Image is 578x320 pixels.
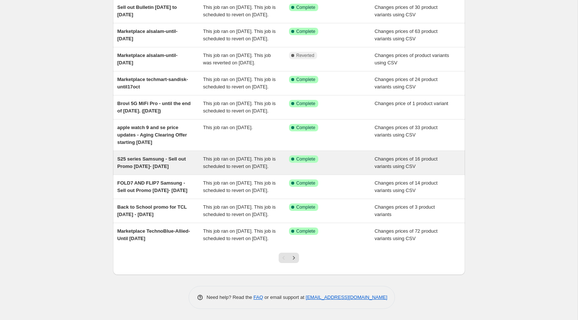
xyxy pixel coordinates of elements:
[375,156,438,169] span: Changes prices of 16 product variants using CSV
[375,228,438,241] span: Changes prices of 72 product variants using CSV
[203,28,276,41] span: This job ran on [DATE]. This job is scheduled to revert on [DATE].
[117,125,187,145] span: apple watch 9 and se price updates - Aging Clearing Offer starting [DATE]
[207,294,254,300] span: Need help? Read the
[375,53,449,65] span: Changes prices of product variants using CSV
[203,77,276,90] span: This job ran on [DATE]. This job is scheduled to revert on [DATE].
[117,28,178,41] span: Marketplace alsalam-until-[DATE]
[375,204,435,217] span: Changes prices of 3 product variants
[117,53,178,65] span: Marketplace alsalam-until-[DATE]
[375,101,448,106] span: Changes price of 1 product variant
[117,228,190,241] span: Marketplace TechnoBlue-Allied-Until [DATE]
[203,180,276,193] span: This job ran on [DATE]. This job is scheduled to revert on [DATE].
[296,101,315,107] span: Complete
[117,180,187,193] span: FOLD7 AND FLIP7 Samsung - Sell out Promo [DATE]- [DATE]
[203,156,276,169] span: This job ran on [DATE]. This job is scheduled to revert on [DATE].
[296,28,315,34] span: Complete
[296,156,315,162] span: Complete
[375,77,438,90] span: Changes prices of 24 product variants using CSV
[375,4,438,17] span: Changes prices of 30 product variants using CSV
[296,204,315,210] span: Complete
[263,294,306,300] span: or email support at
[117,101,191,114] span: Brovi 5G MiFi Pro - until the end of [DATE]. ([DATE])
[203,101,276,114] span: This job ran on [DATE]. This job is scheduled to revert on [DATE].
[117,77,188,90] span: Marketplace techmart-sandisk-until17oct
[117,204,187,217] span: Back to School promo for TCL [DATE] - [DATE]
[296,53,315,58] span: Reverted
[289,253,299,263] button: Next
[296,125,315,131] span: Complete
[296,4,315,10] span: Complete
[253,294,263,300] a: FAQ
[203,4,276,17] span: This job ran on [DATE]. This job is scheduled to revert on [DATE].
[203,53,271,65] span: This job ran on [DATE]. This job was reverted on [DATE].
[296,180,315,186] span: Complete
[203,228,276,241] span: This job ran on [DATE]. This job is scheduled to revert on [DATE].
[296,77,315,82] span: Complete
[375,125,438,138] span: Changes prices of 33 product variants using CSV
[203,204,276,217] span: This job ran on [DATE]. This job is scheduled to revert on [DATE].
[375,28,438,41] span: Changes prices of 63 product variants using CSV
[117,156,186,169] span: S25 series Samsung - Sell out Promo [DATE]- [DATE]
[117,4,177,17] span: Sell out Bulletin [DATE] to [DATE]
[296,228,315,234] span: Complete
[203,125,253,130] span: This job ran on [DATE].
[375,180,438,193] span: Changes prices of 14 product variants using CSV
[306,294,387,300] a: [EMAIL_ADDRESS][DOMAIN_NAME]
[279,253,299,263] nav: Pagination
